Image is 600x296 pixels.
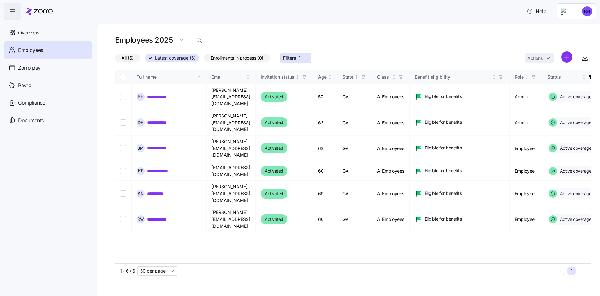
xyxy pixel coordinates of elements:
[18,117,44,124] span: Documents
[18,46,43,54] span: Employees
[120,216,126,222] input: Select record 6
[120,168,126,174] input: Select record 4
[313,70,337,84] th: AgeNot sorted
[313,206,337,232] td: 60
[425,216,462,222] span: Eligible for benefits
[120,119,126,126] input: Select record 2
[18,29,39,37] span: Overview
[510,181,542,206] td: Employee
[313,161,337,181] td: 60
[425,190,462,196] span: Eligible for benefits
[337,206,372,232] td: GA
[337,84,372,110] td: GA
[120,268,135,274] span: 1 - 6 / 6
[525,75,529,79] div: Not sorted
[313,84,337,110] td: 57
[137,217,144,221] span: R W
[578,267,586,275] button: Next page
[527,56,543,60] span: Actions
[558,94,592,100] span: Active coverage
[337,70,372,84] th: StateNot sorted
[372,181,410,206] td: AllEmployees
[207,136,256,161] td: [PERSON_NAME][EMAIL_ADDRESS][DOMAIN_NAME]
[337,110,372,136] td: GA
[567,267,576,275] button: 1
[265,93,283,101] span: Activated
[558,119,592,126] span: Active coverage
[510,110,542,136] td: Admin
[122,54,134,62] span: All (6)
[207,70,256,84] th: EmailNot sorted
[265,216,283,223] span: Activated
[582,6,592,16] img: d44be869080355a1261c430a96e2ff44
[542,70,600,84] th: StatusNot sorted
[18,64,41,72] span: Zorro pay
[372,161,410,181] td: AllEmployees
[207,110,256,136] td: [PERSON_NAME][EMAIL_ADDRESS][DOMAIN_NAME]
[372,136,410,161] td: AllEmployees
[558,190,592,197] span: Active coverage
[261,74,294,80] div: Invitation status
[557,267,565,275] button: Previous page
[342,74,353,80] div: State
[510,136,542,161] td: Employee
[337,181,372,206] td: GA
[138,95,144,99] span: B H
[328,75,332,79] div: Not sorted
[4,76,92,94] a: Payroll
[120,190,126,197] input: Select record 5
[207,84,256,110] td: [PERSON_NAME][EMAIL_ADDRESS][DOMAIN_NAME]
[354,75,359,79] div: Not sorted
[372,206,410,232] td: AllEmployees
[207,161,256,181] td: [EMAIL_ADDRESS][DOMAIN_NAME]
[246,75,250,79] div: Not sorted
[4,41,92,59] a: Employees
[582,75,586,79] div: Not sorted
[410,70,510,84] th: Benefit eligibilityNot sorted
[265,119,283,126] span: Activated
[425,93,462,100] span: Eligible for benefits
[4,94,92,112] a: Compliance
[138,121,144,125] span: D H
[138,191,144,195] span: K N
[558,145,592,151] span: Active coverage
[265,190,283,197] span: Activated
[283,55,301,61] span: Filters: 1
[207,181,256,206] td: [PERSON_NAME][EMAIL_ADDRESS][DOMAIN_NAME]
[313,136,337,161] td: 62
[265,144,283,152] span: Activated
[425,168,462,174] span: Eligible for benefits
[337,161,372,181] td: GA
[256,70,313,84] th: Invitation statusNot sorted
[561,51,572,63] svg: add icon
[425,145,462,151] span: Eligible for benefits
[425,119,462,125] span: Eligible for benefits
[120,94,126,100] input: Select record 1
[115,35,173,45] h1: Employees 2025
[561,8,573,15] img: Employer logo
[372,110,410,136] td: AllEmployees
[377,74,391,80] div: Class
[510,161,542,181] td: Employee
[313,181,337,206] td: 69
[372,70,410,84] th: ClassNot sorted
[392,75,396,79] div: Not sorted
[18,81,34,89] span: Payroll
[313,110,337,136] td: 62
[155,54,196,62] span: Latest coverage (6)
[4,59,92,76] a: Zorro pay
[510,70,542,84] th: RoleNot sorted
[492,75,496,79] div: Not sorted
[522,5,552,18] button: Help
[132,70,207,84] th: Full nameSorted ascending
[558,216,592,222] span: Active coverage
[510,206,542,232] td: Employee
[337,136,372,161] td: GA
[137,74,196,80] div: Full name
[212,74,245,80] div: Email
[280,53,311,63] button: Filters: 1
[138,169,143,173] span: K F
[4,112,92,129] a: Documents
[558,168,592,174] span: Active coverage
[525,53,554,63] button: Actions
